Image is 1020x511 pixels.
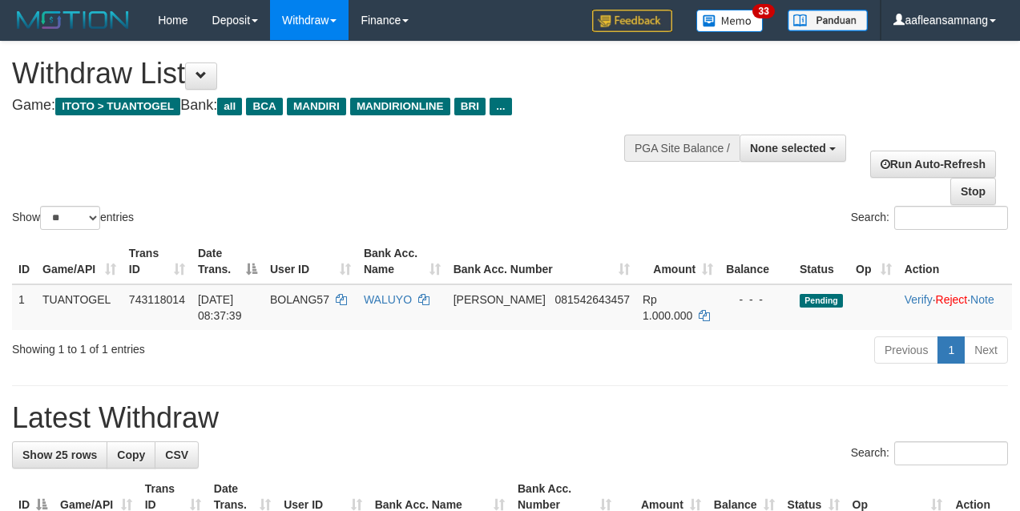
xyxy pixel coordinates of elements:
a: Copy [107,441,155,469]
span: Copy [117,449,145,461]
h1: Withdraw List [12,58,664,90]
a: Verify [905,293,933,306]
th: Op: activate to sort column ascending [849,239,898,284]
td: · · [898,284,1012,330]
th: Balance [720,239,793,284]
span: [DATE] 08:37:39 [198,293,242,322]
a: Reject [936,293,968,306]
th: Trans ID: activate to sort column ascending [123,239,192,284]
span: Copy 081542643457 to clipboard [555,293,630,306]
input: Search: [894,206,1008,230]
div: Showing 1 to 1 of 1 entries [12,335,413,357]
th: Date Trans.: activate to sort column descending [192,239,264,284]
h4: Game: Bank: [12,98,664,114]
a: Show 25 rows [12,441,107,469]
span: MANDIRI [287,98,346,115]
a: WALUYO [364,293,412,306]
select: Showentries [40,206,100,230]
span: Pending [800,294,843,308]
th: Status [793,239,849,284]
a: Next [964,336,1008,364]
label: Search: [851,441,1008,465]
span: CSV [165,449,188,461]
th: Bank Acc. Name: activate to sort column ascending [357,239,447,284]
button: None selected [740,135,846,162]
span: BOLANG57 [270,293,329,306]
a: Run Auto-Refresh [870,151,996,178]
span: 743118014 [129,293,185,306]
span: MANDIRIONLINE [350,98,450,115]
span: BRI [454,98,486,115]
span: all [217,98,242,115]
span: ... [490,98,511,115]
span: 33 [752,4,774,18]
div: PGA Site Balance / [624,135,740,162]
th: ID [12,239,36,284]
th: User ID: activate to sort column ascending [264,239,357,284]
td: TUANTOGEL [36,284,123,330]
input: Search: [894,441,1008,465]
a: Stop [950,178,996,205]
span: None selected [750,142,826,155]
span: Rp 1.000.000 [643,293,692,322]
a: 1 [937,336,965,364]
th: Action [898,239,1012,284]
img: Button%20Memo.svg [696,10,764,32]
a: CSV [155,441,199,469]
th: Game/API: activate to sort column ascending [36,239,123,284]
h1: Latest Withdraw [12,402,1008,434]
label: Show entries [12,206,134,230]
span: Show 25 rows [22,449,97,461]
img: Feedback.jpg [592,10,672,32]
img: panduan.png [788,10,868,31]
span: [PERSON_NAME] [454,293,546,306]
span: ITOTO > TUANTOGEL [55,98,180,115]
td: 1 [12,284,36,330]
img: MOTION_logo.png [12,8,134,32]
label: Search: [851,206,1008,230]
th: Bank Acc. Number: activate to sort column ascending [447,239,636,284]
a: Note [970,293,994,306]
span: BCA [246,98,282,115]
div: - - - [726,292,787,308]
a: Previous [874,336,938,364]
th: Amount: activate to sort column ascending [636,239,720,284]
